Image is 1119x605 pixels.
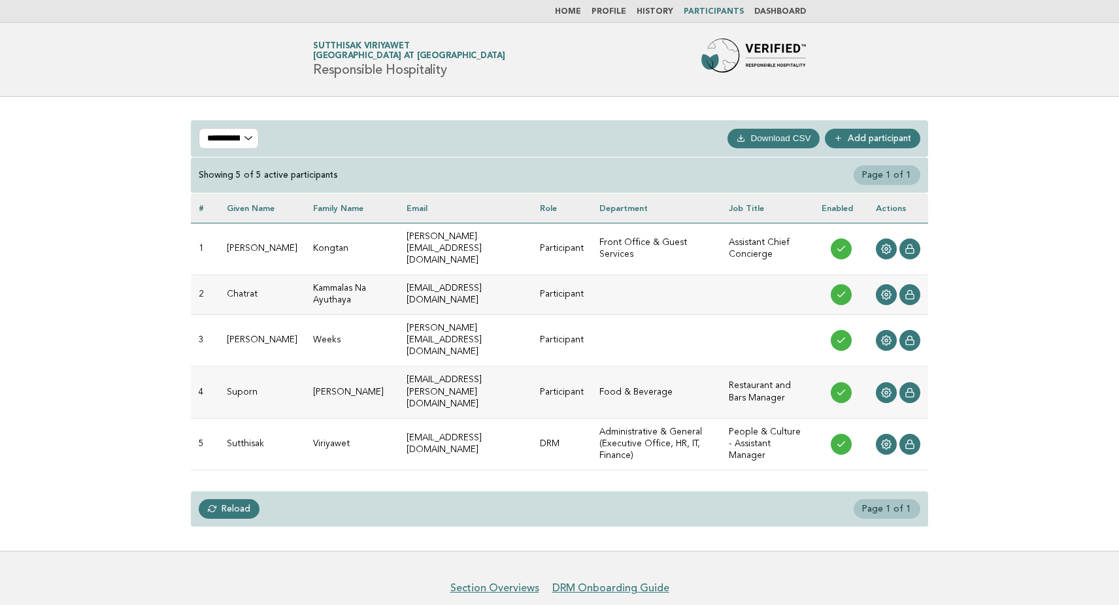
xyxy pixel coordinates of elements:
th: Email [399,193,532,223]
th: Job Title [721,193,814,223]
img: Forbes Travel Guide [701,39,806,80]
a: DRM Onboarding Guide [552,581,669,595]
td: Chatrat [219,275,305,315]
th: # [191,193,219,223]
a: Reload [199,499,259,519]
div: Showing 5 of 5 active participants [199,169,338,181]
td: [EMAIL_ADDRESS][DOMAIN_NAME] [399,418,532,470]
td: DRM [532,418,592,470]
button: Download CSV [727,129,820,148]
td: Food & Beverage [592,367,721,418]
td: Sutthisak [219,418,305,470]
a: Section Overviews [450,581,539,595]
th: Family name [305,193,399,223]
a: Home [555,8,581,16]
td: [PERSON_NAME][EMAIL_ADDRESS][DOMAIN_NAME] [399,223,532,274]
td: [PERSON_NAME][EMAIL_ADDRESS][DOMAIN_NAME] [399,315,532,367]
a: Add participant [825,129,920,148]
th: Enabled [814,193,868,223]
td: Participant [532,367,592,418]
a: Dashboard [754,8,806,16]
a: Profile [592,8,626,16]
td: 1 [191,223,219,274]
h1: Responsible Hospitality [313,42,505,76]
td: Participant [532,275,592,315]
th: Given name [219,193,305,223]
td: 5 [191,418,219,470]
td: [PERSON_NAME] [305,367,399,418]
td: 2 [191,275,219,315]
a: Participants [684,8,744,16]
td: Weeks [305,315,399,367]
td: [PERSON_NAME] [219,223,305,274]
td: [EMAIL_ADDRESS][DOMAIN_NAME] [399,275,532,315]
td: Administrative & General (Executive Office, HR, IT, Finance) [592,418,721,470]
td: Suporn [219,367,305,418]
td: Restaurant and Bars Manager [721,367,814,418]
td: Viriyawet [305,418,399,470]
a: History [637,8,673,16]
td: Assistant Chief Concierge [721,223,814,274]
th: Role [532,193,592,223]
td: 3 [191,315,219,367]
td: [PERSON_NAME] [219,315,305,367]
td: Participant [532,315,592,367]
td: Kammalas Na Ayuthaya [305,275,399,315]
td: Front Office & Guest Services [592,223,721,274]
th: Department [592,193,721,223]
span: [GEOGRAPHIC_DATA] at [GEOGRAPHIC_DATA] [313,52,505,61]
a: Sutthisak Viriyawet[GEOGRAPHIC_DATA] at [GEOGRAPHIC_DATA] [313,42,505,60]
td: Kongtan [305,223,399,274]
td: 4 [191,367,219,418]
td: People & Culture - Assistant Manager [721,418,814,470]
td: [EMAIL_ADDRESS][PERSON_NAME][DOMAIN_NAME] [399,367,532,418]
td: Participant [532,223,592,274]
